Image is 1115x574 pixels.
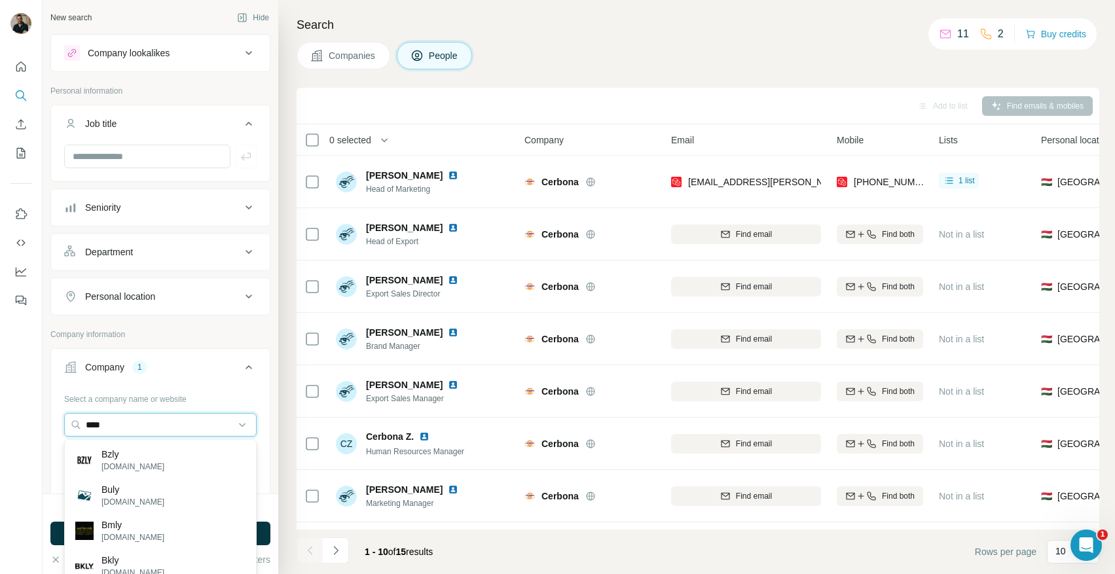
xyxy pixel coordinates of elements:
[1041,280,1052,293] span: 🇭🇺
[10,260,31,283] button: Dashboard
[336,171,357,192] img: Avatar
[1025,25,1086,43] button: Buy credits
[10,55,31,79] button: Quick start
[939,439,984,449] span: Not in a list
[939,334,984,344] span: Not in a list
[101,448,164,461] p: Bzly
[388,547,396,557] span: of
[736,438,772,450] span: Find email
[671,382,821,401] button: Find email
[51,108,270,145] button: Job title
[366,483,443,496] span: [PERSON_NAME]
[939,281,984,292] span: Not in a list
[736,333,772,345] span: Find email
[51,236,270,268] button: Department
[448,327,458,338] img: LinkedIn logo
[541,228,579,241] span: Cerbona
[323,537,349,564] button: Navigate to next page
[101,483,164,496] p: Buly
[882,281,915,293] span: Find both
[85,117,117,130] div: Job title
[88,46,170,60] div: Company lookalikes
[396,547,407,557] span: 15
[75,486,94,505] img: Buly
[429,49,459,62] span: People
[50,553,88,566] button: Clear
[64,388,257,405] div: Select a company name or website
[10,289,31,312] button: Feedback
[366,183,474,195] span: Head of Marketing
[366,393,474,404] span: Export Sales Manager
[366,274,443,287] span: [PERSON_NAME]
[336,276,357,297] img: Avatar
[75,522,94,540] img: Bmly
[365,547,433,557] span: results
[366,288,474,300] span: Export Sales Director
[366,340,474,352] span: Brand Manager
[448,380,458,390] img: LinkedIn logo
[366,430,414,443] span: Cerbona Z.
[1041,228,1052,241] span: 🇭🇺
[1097,529,1108,540] span: 1
[736,490,772,502] span: Find email
[50,329,270,340] p: Company information
[998,26,1004,42] p: 2
[336,433,357,454] div: CZ
[524,387,535,394] img: Logo of Cerbona
[882,386,915,397] span: Find both
[541,490,579,503] span: Cerbona
[366,497,474,509] span: Marketing Manager
[671,224,821,244] button: Find email
[736,281,772,293] span: Find email
[882,228,915,240] span: Find both
[524,492,535,499] img: Logo of Cerbona
[1041,437,1052,450] span: 🇭🇺
[837,434,923,454] button: Find both
[524,335,535,342] img: Logo of Cerbona
[541,332,579,346] span: Cerbona
[10,84,31,107] button: Search
[671,434,821,454] button: Find email
[736,228,772,240] span: Find email
[101,531,164,543] p: [DOMAIN_NAME]
[837,277,923,296] button: Find both
[957,26,969,42] p: 11
[10,231,31,255] button: Use Surfe API
[85,361,124,374] div: Company
[101,554,164,567] p: Bkly
[336,224,357,245] img: Avatar
[1041,490,1052,503] span: 🇭🇺
[939,491,984,501] span: Not in a list
[51,351,270,388] button: Company1
[1055,545,1066,558] p: 10
[448,223,458,233] img: LinkedIn logo
[366,447,464,456] span: Human Resources Manager
[50,522,270,545] button: Run search
[366,236,474,247] span: Head of Export
[132,361,147,373] div: 1
[101,461,164,473] p: [DOMAIN_NAME]
[101,496,164,508] p: [DOMAIN_NAME]
[329,49,376,62] span: Companies
[671,175,682,188] img: provider prospeo logo
[736,386,772,397] span: Find email
[959,175,975,187] span: 1 list
[837,175,847,188] img: provider prospeo logo
[51,192,270,223] button: Seniority
[297,16,1099,34] h4: Search
[671,329,821,349] button: Find email
[10,202,31,226] button: Use Surfe on LinkedIn
[366,326,443,339] span: [PERSON_NAME]
[419,431,430,442] img: LinkedIn logo
[1041,175,1052,188] span: 🇭🇺
[336,329,357,350] img: Avatar
[1041,385,1052,398] span: 🇭🇺
[882,438,915,450] span: Find both
[10,141,31,165] button: My lists
[671,277,821,296] button: Find email
[671,134,694,147] span: Email
[50,12,92,24] div: New search
[837,134,864,147] span: Mobile
[837,224,923,244] button: Find both
[1070,529,1102,561] iframe: Intercom live chat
